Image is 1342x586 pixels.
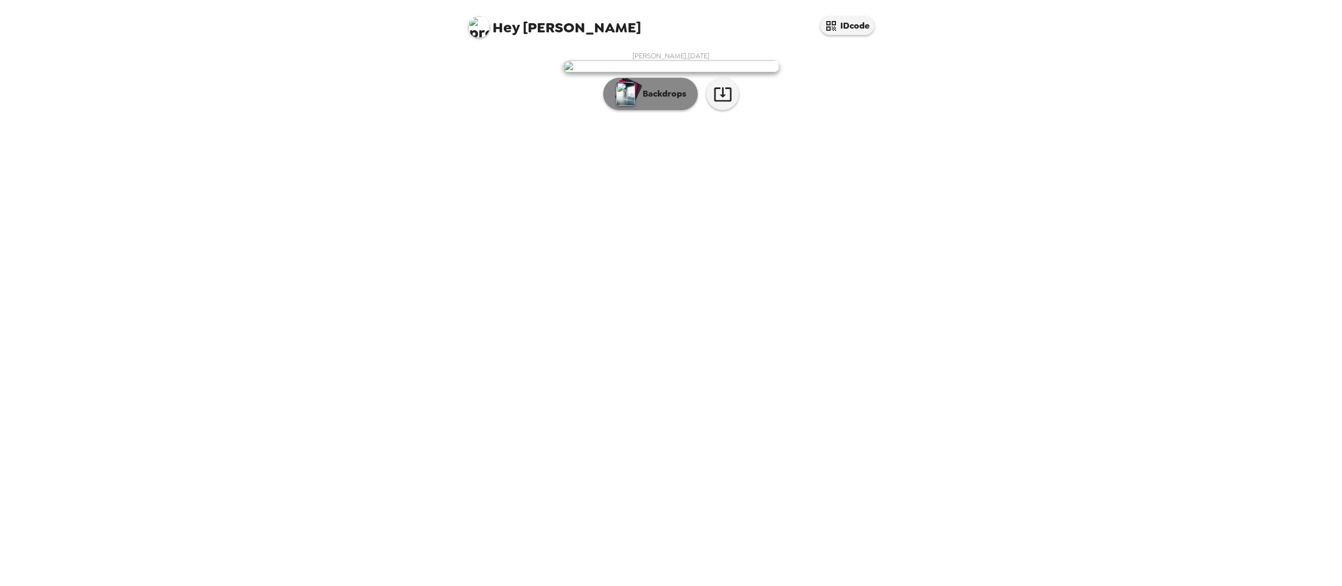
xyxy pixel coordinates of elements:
button: Backdrops [603,78,698,110]
img: user [563,60,779,72]
img: profile pic [468,16,490,38]
p: Backdrops [637,87,686,100]
span: Hey [493,18,520,37]
span: [PERSON_NAME] [468,11,641,35]
span: [PERSON_NAME] , [DATE] [632,51,710,60]
button: IDcode [820,16,874,35]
